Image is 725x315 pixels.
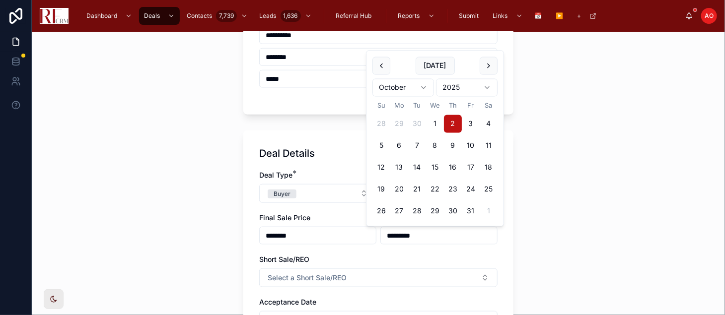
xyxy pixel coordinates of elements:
[444,159,462,177] button: Thursday, October 16th, 2025
[40,8,69,24] img: App logo
[86,12,117,20] span: Dashboard
[393,7,440,25] a: Reports
[535,12,542,20] span: 📅
[268,273,347,283] span: Select a Short Sale/REO
[530,7,549,25] a: 📅
[259,146,315,160] h1: Deal Details
[462,115,480,133] button: Friday, October 3rd, 2025
[144,12,160,20] span: Deals
[139,7,180,25] a: Deals
[480,202,498,220] button: Saturday, November 1st, 2025
[390,137,408,155] button: Monday, October 6th, 2025
[398,12,420,20] span: Reports
[372,115,390,133] button: Sunday, September 28th, 2025
[408,100,426,111] th: Tuesday
[551,7,571,25] a: ▶️
[444,181,462,198] button: Thursday, October 23rd, 2025
[488,7,528,25] a: Links
[408,181,426,198] button: Tuesday, October 21st, 2025
[76,5,685,27] div: scrollable content
[480,115,498,133] button: Saturday, October 4th, 2025
[408,115,426,133] button: Tuesday, September 30th, 2025
[372,100,498,220] table: October 2025
[444,202,462,220] button: Thursday, October 30th, 2025
[480,181,498,198] button: Saturday, October 25th, 2025
[81,7,137,25] a: Dashboard
[462,137,480,155] button: Friday, October 10th, 2025
[578,12,581,20] span: +
[426,115,444,133] button: Wednesday, October 1st, 2025
[454,7,486,25] a: Submit
[444,115,462,133] button: Thursday, October 2nd, 2025, selected
[462,159,480,177] button: Friday, October 17th, 2025
[259,171,292,179] span: Deal Type
[372,100,390,111] th: Sunday
[444,100,462,111] th: Thursday
[459,12,479,20] span: Submit
[426,100,444,111] th: Wednesday
[259,255,309,263] span: Short Sale/REO
[462,202,480,220] button: Friday, October 31st, 2025
[187,12,212,20] span: Contacts
[390,159,408,177] button: Monday, October 13th, 2025
[260,12,277,20] span: Leads
[281,10,301,22] div: 1,636
[259,213,310,222] span: Final Sale Price
[426,137,444,155] button: Wednesday, October 8th, 2025
[255,7,317,25] a: Leads1,636
[408,159,426,177] button: Tuesday, October 14th, 2025
[331,7,379,25] a: Referral Hub
[182,7,253,25] a: Contacts7,739
[462,100,480,111] th: Friday
[390,181,408,198] button: Monday, October 20th, 2025
[416,57,455,74] button: [DATE]
[259,298,316,306] span: Acceptance Date
[372,202,390,220] button: Sunday, October 26th, 2025
[336,12,372,20] span: Referral Hub
[573,7,602,25] a: +
[274,189,290,198] div: Buyer
[259,268,498,287] button: Select Button
[556,12,564,20] span: ▶️
[390,115,408,133] button: Monday, September 29th, 2025
[372,181,390,198] button: Sunday, October 19th, 2025
[480,137,498,155] button: Saturday, October 11th, 2025
[480,100,498,111] th: Saturday
[480,159,498,177] button: Saturday, October 18th, 2025
[372,137,390,155] button: Sunday, October 5th, 2025
[493,12,508,20] span: Links
[408,202,426,220] button: Tuesday, October 28th, 2025
[390,202,408,220] button: Monday, October 27th, 2025
[216,10,237,22] div: 7,739
[426,159,444,177] button: Wednesday, October 15th, 2025
[426,181,444,198] button: Wednesday, October 22nd, 2025
[259,184,376,203] button: Select Button
[426,202,444,220] button: Wednesday, October 29th, 2025
[408,137,426,155] button: Tuesday, October 7th, 2025
[372,159,390,177] button: Sunday, October 12th, 2025
[462,181,480,198] button: Friday, October 24th, 2025
[444,137,462,155] button: Thursday, October 9th, 2025
[390,100,408,111] th: Monday
[705,12,714,20] span: AO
